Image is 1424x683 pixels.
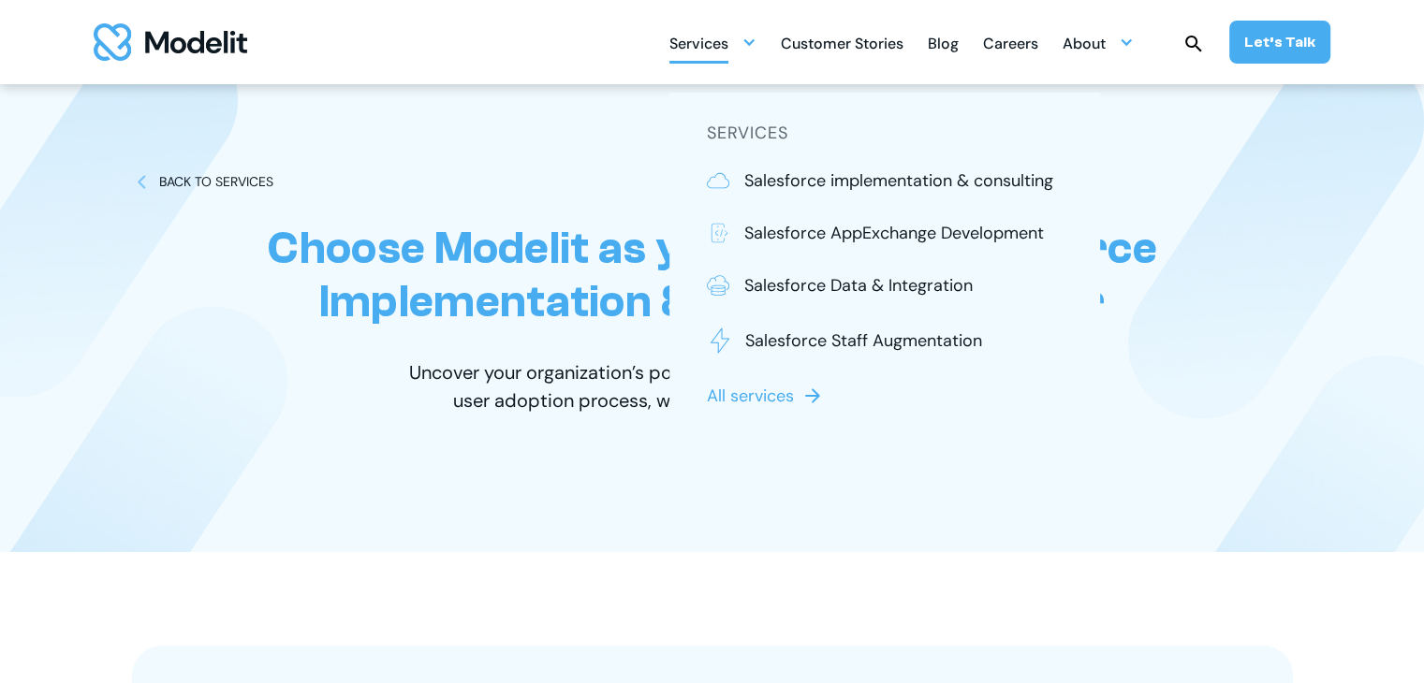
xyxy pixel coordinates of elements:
div: Services [669,27,728,64]
div: Services [669,24,756,61]
nav: Services [669,93,1100,427]
a: Careers [983,24,1038,61]
div: Let’s Talk [1244,32,1315,52]
p: Salesforce implementation & consulting [744,168,1053,193]
a: Salesforce Staff Augmentation [707,326,1063,356]
p: Salesforce Staff Augmentation [745,328,982,353]
div: Blog [928,27,959,64]
a: Blog [928,24,959,61]
p: Salesforce AppExchange Development [744,221,1044,245]
a: home [94,23,247,61]
a: All services [707,384,828,408]
a: BACK TO SERVICES [132,172,273,192]
h1: Choose Modelit as your trusted Salesforce Implementation & Consulting Partner [132,222,1293,328]
p: Uncover your organization’s potential; from the first consultation to the user adoption process, ... [389,358,1035,414]
p: All services [707,384,794,408]
div: BACK TO SERVICES [159,172,273,192]
a: Customer Stories [781,24,903,61]
h5: SERVICES [707,121,1063,146]
div: About [1063,24,1134,61]
a: Salesforce AppExchange Development [707,221,1063,245]
img: arrow [801,385,824,407]
div: About [1063,27,1106,64]
div: Customer Stories [781,27,903,64]
a: Let’s Talk [1229,21,1330,64]
div: Careers [983,27,1038,64]
a: Salesforce implementation & consulting [707,168,1063,193]
img: modelit logo [94,23,247,61]
a: Salesforce Data & Integration [707,273,1063,298]
p: Salesforce Data & Integration [744,273,973,298]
